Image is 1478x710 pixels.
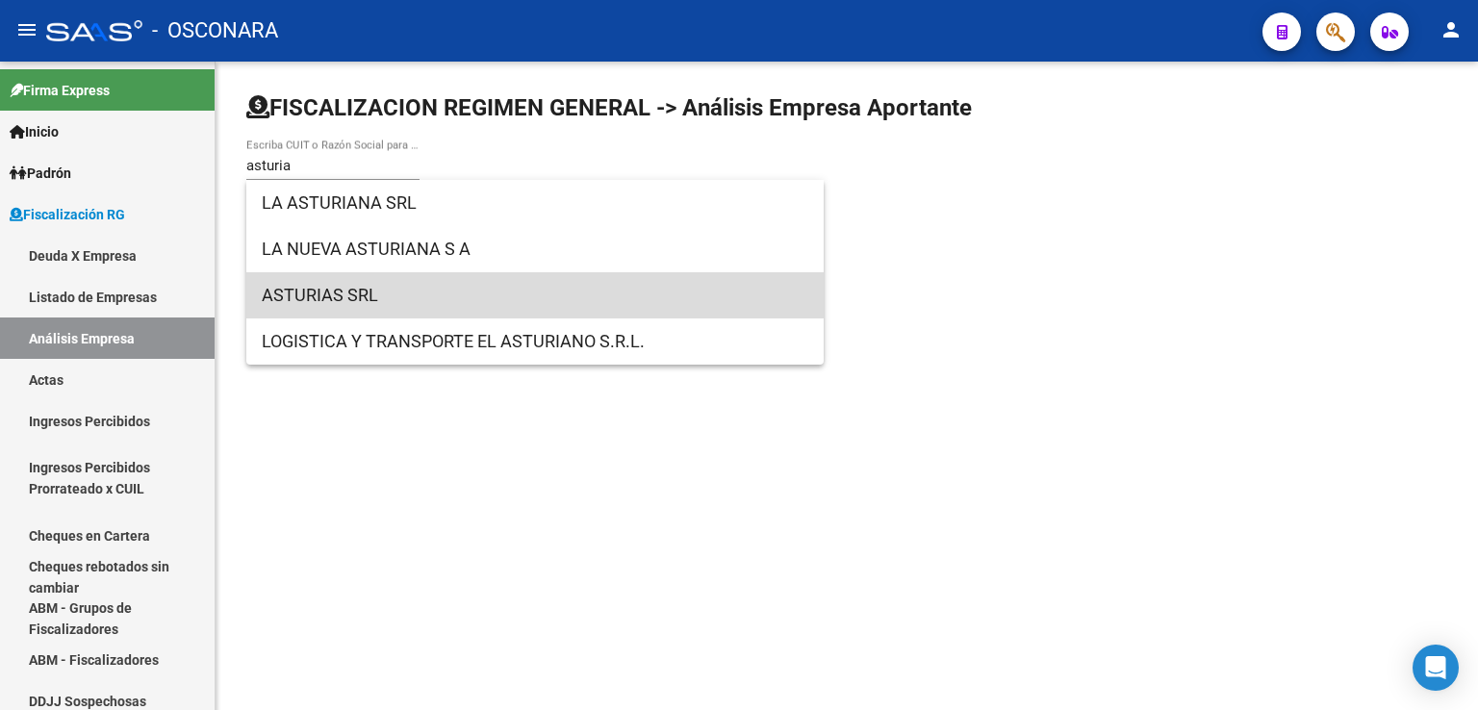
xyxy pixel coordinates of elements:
[10,163,71,184] span: Padrón
[10,121,59,142] span: Inicio
[262,180,808,226] span: LA ASTURIANA SRL
[262,272,808,318] span: ASTURIAS SRL
[15,18,38,41] mat-icon: menu
[10,204,125,225] span: Fiscalización RG
[1440,18,1463,41] mat-icon: person
[152,10,278,52] span: - OSCONARA
[262,318,808,365] span: LOGISTICA Y TRANSPORTE EL ASTURIANO S.R.L.
[1413,645,1459,691] div: Open Intercom Messenger
[10,80,110,101] span: Firma Express
[246,92,972,123] h1: FISCALIZACION REGIMEN GENERAL -> Análisis Empresa Aportante
[262,226,808,272] span: LA NUEVA ASTURIANA S A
